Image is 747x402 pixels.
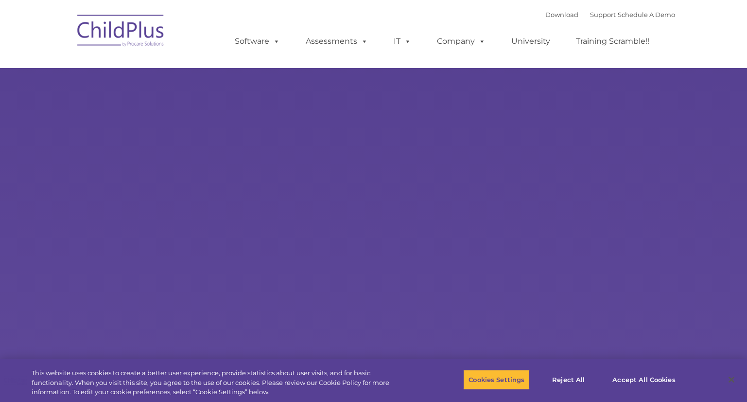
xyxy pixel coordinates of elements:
a: Assessments [296,32,378,51]
a: Download [545,11,578,18]
a: Company [427,32,495,51]
font: | [545,11,675,18]
button: Close [721,369,742,390]
a: Training Scramble!! [566,32,659,51]
a: Software [225,32,290,51]
a: IT [384,32,421,51]
button: Reject All [538,369,599,390]
button: Cookies Settings [463,369,530,390]
a: Schedule A Demo [618,11,675,18]
button: Accept All Cookies [607,369,680,390]
a: University [502,32,560,51]
div: This website uses cookies to create a better user experience, provide statistics about user visit... [32,368,411,397]
a: Support [590,11,616,18]
img: ChildPlus by Procare Solutions [72,8,170,56]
